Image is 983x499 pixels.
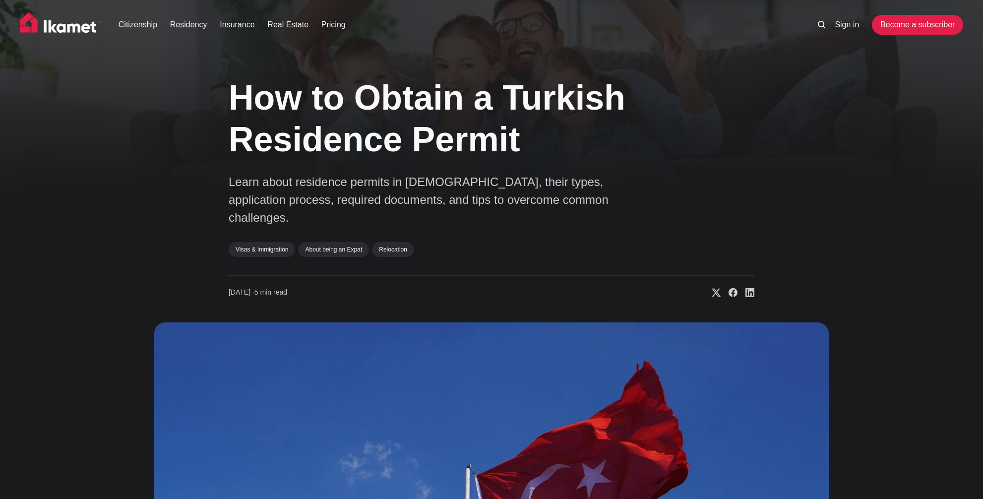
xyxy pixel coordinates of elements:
[321,19,346,31] a: Pricing
[704,288,721,298] a: Share on X
[372,242,414,257] a: Relocation
[298,242,369,257] a: About being an Expat
[229,288,287,298] time: 5 min read
[20,12,101,37] img: Ikamet home
[229,77,655,160] h1: How to Obtain a Turkish Residence Permit
[721,288,737,298] a: Share on Facebook
[229,242,295,257] a: Visas & Immigration
[229,288,254,296] span: [DATE] ∙
[835,19,859,31] a: Sign in
[872,15,963,35] a: Become a subscriber
[170,19,207,31] a: Residency
[220,19,254,31] a: Insurance
[119,19,157,31] a: Citizenship
[229,173,625,227] p: Learn about residence permits in [DEMOGRAPHIC_DATA], their types, application process, required d...
[267,19,308,31] a: Real Estate
[737,288,754,298] a: Share on Linkedin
